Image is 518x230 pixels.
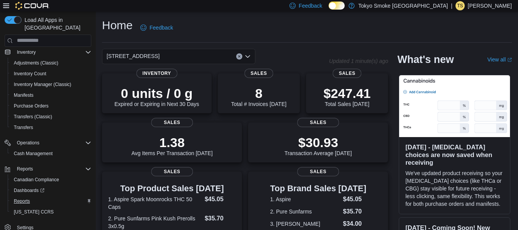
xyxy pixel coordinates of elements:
[14,164,91,174] span: Reports
[132,135,213,156] div: Avg Items Per Transaction [DATE]
[137,20,176,35] a: Feedback
[8,101,94,111] button: Purchase Orders
[14,138,91,147] span: Operations
[14,209,54,215] span: [US_STATE] CCRS
[8,174,94,185] button: Canadian Compliance
[8,207,94,217] button: [US_STATE] CCRS
[343,195,367,204] dd: $45.05
[14,48,91,57] span: Inventory
[14,187,44,194] span: Dashboards
[14,60,58,66] span: Adjustments (Classic)
[102,18,133,33] h1: Home
[14,81,71,88] span: Inventory Manager (Classic)
[329,58,388,64] p: Updated 1 minute(s) ago
[270,184,366,193] h3: Top Brand Sales [DATE]
[324,86,371,107] div: Total Sales [DATE]
[11,123,91,132] span: Transfers
[114,86,199,101] p: 0 units / 0 g
[151,167,193,176] span: Sales
[11,207,91,217] span: Washington CCRS
[343,219,367,228] dd: $34.00
[270,220,340,228] dt: 3. [PERSON_NAME]
[11,101,91,111] span: Purchase Orders
[8,185,94,196] a: Dashboards
[21,16,91,31] span: Load All Apps in [GEOGRAPHIC_DATA]
[8,58,94,68] button: Adjustments (Classic)
[451,1,452,10] p: |
[8,196,94,207] button: Reports
[14,164,36,174] button: Reports
[11,149,56,158] a: Cash Management
[11,58,61,68] a: Adjustments (Classic)
[8,79,94,90] button: Inventory Manager (Classic)
[205,195,236,204] dd: $45.05
[11,101,52,111] a: Purchase Orders
[245,53,251,60] button: Open list of options
[270,208,340,215] dt: 2. Pure Sunfarms
[8,148,94,159] button: Cash Management
[11,69,49,78] a: Inventory Count
[343,207,367,216] dd: $35.70
[14,103,49,109] span: Purchase Orders
[107,51,160,61] span: [STREET_ADDRESS]
[299,2,322,10] span: Feedback
[8,122,94,133] button: Transfers
[231,86,286,107] div: Total # Invoices [DATE]
[17,140,39,146] span: Operations
[114,86,199,107] div: Expired or Expiring in Next 30 Days
[11,186,91,195] span: Dashboards
[456,1,465,10] div: Tyson Stansford
[14,92,33,98] span: Manifests
[11,175,91,184] span: Canadian Compliance
[11,175,62,184] a: Canadian Compliance
[405,169,504,208] p: We've updated product receiving so your [MEDICAL_DATA] choices (like THCa or CBG) stay visible fo...
[329,2,345,10] input: Dark Mode
[284,135,352,150] p: $30.93
[457,1,463,10] span: TS
[11,123,36,132] a: Transfers
[150,24,173,31] span: Feedback
[8,68,94,79] button: Inventory Count
[284,135,352,156] div: Transaction Average [DATE]
[14,71,46,77] span: Inventory Count
[405,143,504,166] h3: [DATE] - [MEDICAL_DATA] choices are now saved when receiving
[14,48,39,57] button: Inventory
[132,135,213,150] p: 1.38
[487,56,512,63] a: View allExternal link
[14,198,30,204] span: Reports
[14,124,33,131] span: Transfers
[17,49,36,55] span: Inventory
[11,207,57,217] a: [US_STATE] CCRS
[11,91,36,100] a: Manifests
[2,137,94,148] button: Operations
[297,118,339,127] span: Sales
[11,80,74,89] a: Inventory Manager (Classic)
[507,58,512,62] svg: External link
[15,2,49,10] img: Cova
[108,215,202,230] dt: 2. Pure Sunfarms Pink Kush Prerolls 3x0.5g
[11,197,91,206] span: Reports
[108,195,202,211] dt: 1. Aspire Spark Moonrocks THC 50 Caps
[2,164,94,174] button: Reports
[11,69,91,78] span: Inventory Count
[333,69,362,78] span: Sales
[11,112,91,121] span: Transfers (Classic)
[14,177,59,183] span: Canadian Compliance
[11,58,91,68] span: Adjustments (Classic)
[270,195,340,203] dt: 1. Aspire
[14,138,43,147] button: Operations
[358,1,448,10] p: Tokyo Smoke [GEOGRAPHIC_DATA]
[14,114,52,120] span: Transfers (Classic)
[151,118,193,127] span: Sales
[8,90,94,101] button: Manifests
[11,186,48,195] a: Dashboards
[397,53,454,66] h2: What's new
[17,166,33,172] span: Reports
[11,149,91,158] span: Cash Management
[108,184,236,193] h3: Top Product Sales [DATE]
[2,47,94,58] button: Inventory
[244,69,273,78] span: Sales
[11,197,33,206] a: Reports
[14,151,53,157] span: Cash Management
[11,112,55,121] a: Transfers (Classic)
